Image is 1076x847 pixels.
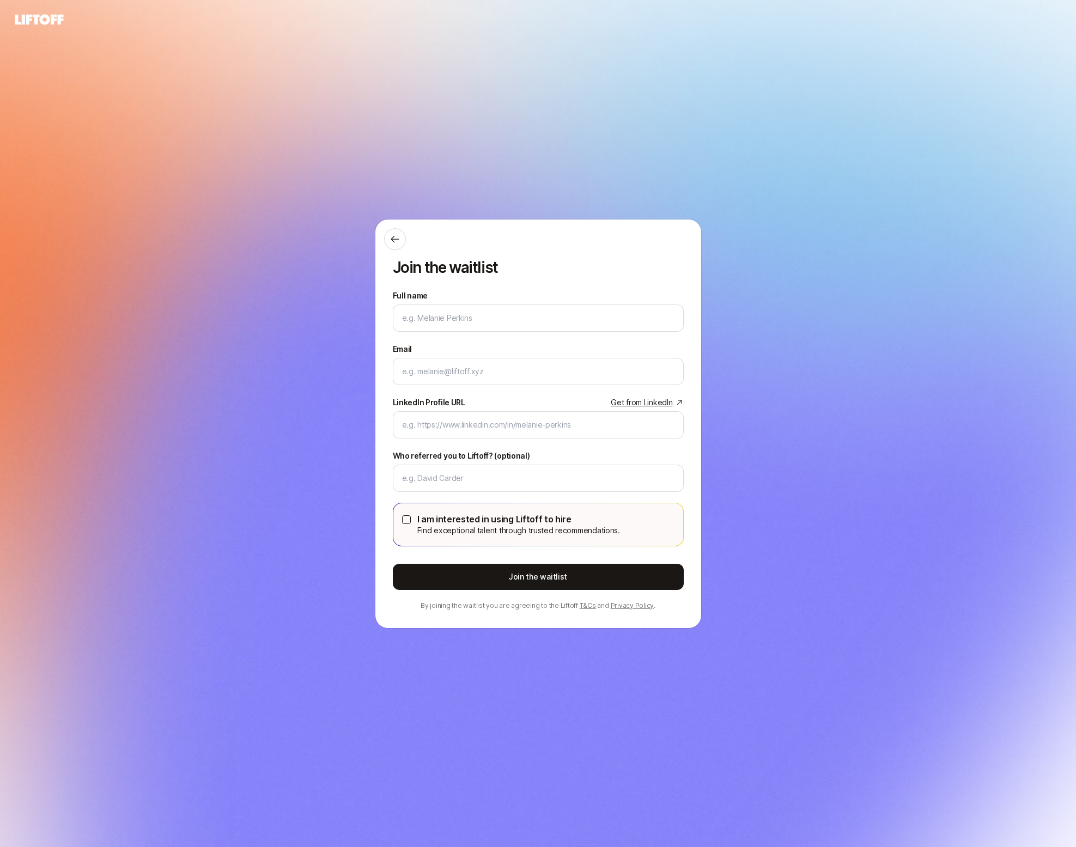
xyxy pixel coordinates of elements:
p: Join the waitlist [393,259,684,276]
label: Who referred you to Liftoff? (optional) [393,449,530,462]
button: Join the waitlist [393,564,684,590]
label: Email [393,343,412,356]
p: I am interested in using Liftoff to hire [417,512,620,526]
a: Privacy Policy [611,601,654,610]
input: e.g. https://www.linkedin.com/in/melanie-perkins [402,418,674,431]
p: Find exceptional talent through trusted recommendations. [417,524,620,537]
p: By joining the waitlist you are agreeing to the Liftoff and . [393,601,684,611]
input: e.g. melanie@liftoff.xyz [402,365,674,378]
input: e.g. David Carder [402,472,674,485]
a: T&Cs [580,601,596,610]
label: Full name [393,289,428,302]
input: e.g. Melanie Perkins [402,312,674,325]
div: LinkedIn Profile URL [393,396,465,409]
button: I am interested in using Liftoff to hireFind exceptional talent through trusted recommendations. [402,515,411,524]
a: Get from LinkedIn [611,396,683,409]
